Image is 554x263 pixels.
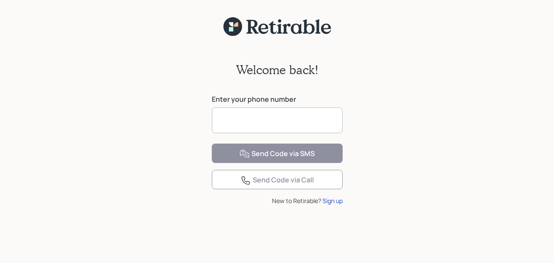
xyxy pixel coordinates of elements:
button: Send Code via Call [212,170,343,189]
div: Send Code via SMS [239,149,315,159]
div: Sign up [322,196,343,205]
div: New to Retirable? [212,196,343,205]
h2: Welcome back! [236,63,319,77]
button: Send Code via SMS [212,144,343,163]
div: Send Code via Call [241,175,314,185]
label: Enter your phone number [212,94,343,104]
